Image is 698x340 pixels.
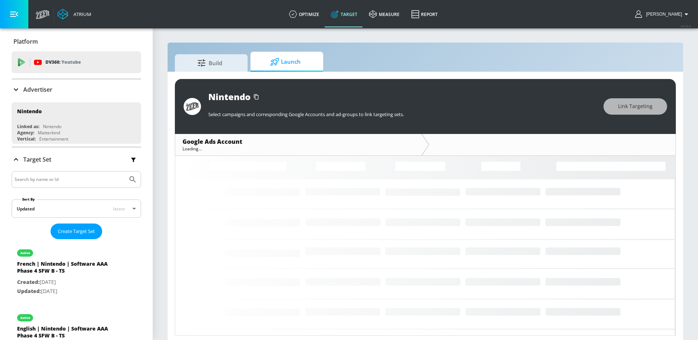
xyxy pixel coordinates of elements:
[23,86,52,94] p: Advertiser
[325,1,363,27] a: Target
[283,1,325,27] a: optimize
[258,53,313,71] span: Launch
[12,79,141,100] div: Advertiser
[182,138,414,146] div: Google Ads Account
[17,123,39,130] div: Linked as:
[635,10,691,19] button: [PERSON_NAME]
[17,278,40,285] span: Created:
[17,278,119,287] p: [DATE]
[20,251,30,255] div: active
[12,31,141,52] div: Platform
[17,108,42,115] div: Nintendo
[58,227,95,236] span: Create Target Set
[12,102,141,144] div: NintendoLinked as:NintendoAgency:MatterkindVertical:Entertainment
[17,288,41,294] span: Updated:
[175,134,421,155] div: Google Ads AccountLoading...
[43,123,61,130] div: Nintendo
[17,287,119,296] p: [DATE]
[21,197,36,202] label: Sort By
[12,147,141,171] div: Target Set
[681,24,691,28] span: v 4.25.4
[15,175,125,184] input: Search by name or Id
[13,37,38,46] p: Platform
[23,155,51,163] p: Target Set
[208,111,596,118] p: Select campaigns and corresponding Google Accounts and ad-groups to link targeting sets.
[643,12,682,17] span: login as: anthony.rios@zefr.com
[113,206,125,212] span: latest
[17,206,35,212] div: Updated
[57,9,91,20] a: Atrium
[12,242,141,301] div: activeFrench | Nintendo | Software AAA Phase 4 SFW B - TSCreated:[DATE]Updated:[DATE]
[17,130,34,136] div: Agency:
[51,224,102,239] button: Create Target Set
[45,58,81,66] p: DV360:
[182,54,237,72] span: Build
[20,316,30,320] div: active
[39,136,68,142] div: Entertainment
[12,51,141,73] div: DV360: Youtube
[363,1,405,27] a: measure
[17,260,119,278] div: French | Nintendo | Software AAA Phase 4 SFW B - TS
[71,11,91,17] div: Atrium
[38,130,60,136] div: Matterkind
[17,136,36,142] div: Vertical:
[182,146,414,152] div: Loading...
[61,58,81,66] p: Youtube
[208,91,250,103] div: Nintendo
[405,1,444,27] a: Report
